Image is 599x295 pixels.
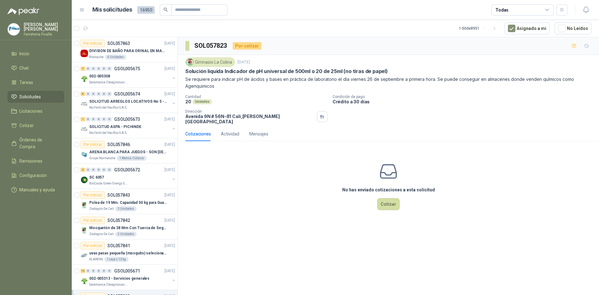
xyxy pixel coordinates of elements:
p: Blanquita [89,55,104,60]
div: Por cotizar [80,141,105,148]
a: 13 0 0 0 0 0 GSOL005671[DATE] Company Logo002-005313 - Servicios generalesSalamanca Oleaginosas SAS [80,267,176,287]
p: Cantidad [185,95,328,99]
p: [DATE] [164,167,175,173]
p: SOL057843 [107,193,130,197]
p: Mosquetón de 38 Mm Con Tuerca de Seguridad. Carga 100 kg [89,225,167,231]
p: Polea de 19 Mm. Capacidad 50 kg para Guaya. Cable O [GEOGRAPHIC_DATA] [89,200,167,206]
span: Solicitudes [19,93,41,100]
img: Company Logo [80,252,88,259]
p: Zoologico De Cali [89,232,114,237]
p: Dirección [185,109,314,114]
a: Por cotizarSOL057843[DATE] Company LogoPolea de 19 Mm. Capacidad 50 kg para Guaya. Cable O [GEOGR... [72,189,178,214]
a: 2 0 0 0 0 0 GSOL005672[DATE] Company LogoSC 6057BioCosta Green Energy S.A.S [80,166,176,186]
div: 1 [80,117,85,121]
a: Inicio [7,48,64,60]
p: Avenida 9N # 56N-81 Cali , [PERSON_NAME][GEOGRAPHIC_DATA] [185,114,314,124]
a: Por cotizarSOL057846[DATE] Company LogoARENA BLANCA PARA JUEGOS - SON [DEMOGRAPHIC_DATA].31 METRO... [72,138,178,164]
p: Ferreteria Fivalle [24,32,64,36]
div: Mensajes [249,130,268,137]
p: Salamanca Oleaginosas SAS [89,80,129,85]
img: Company Logo [80,277,88,285]
p: SOLICITUD ARREGLOS LOCATIVOS No 5 - PICHINDE [89,99,167,105]
img: Logo peakr [7,7,39,15]
p: uvas pasas pequeña (mosquito) selecionada [89,250,167,256]
p: GSOL005671 [114,269,140,273]
img: Company Logo [80,125,88,133]
p: [DATE] [164,66,175,72]
img: Company Logo [80,201,88,209]
p: [DATE] [164,268,175,274]
a: Tareas [7,76,64,88]
img: Company Logo [80,75,88,82]
p: SOL057863 [107,41,130,46]
span: Cotizar [19,122,34,129]
p: SOLICITUD ASPA - PICHINDE [89,124,141,130]
img: Company Logo [80,151,88,158]
p: [DATE] [164,243,175,249]
button: Cotizar [377,198,400,210]
div: 0 [96,168,101,172]
img: Company Logo [187,59,193,66]
div: Por cotizar [80,217,105,224]
p: [PERSON_NAME] [PERSON_NAME] [24,22,64,31]
a: Licitaciones [7,105,64,117]
div: 0 [96,92,101,96]
span: Manuales y ayuda [19,186,55,193]
img: Company Logo [80,227,88,234]
div: 0 [96,269,101,273]
span: Remisiones [19,158,42,165]
a: Chat [7,62,64,74]
img: Company Logo [8,23,20,35]
a: Configuración [7,170,64,181]
div: 6 [80,92,85,96]
p: BioCosta Green Energy S.A.S [89,181,129,186]
p: 002-005308 [89,73,110,79]
p: GSOL005674 [114,92,140,96]
p: SOL057841 [107,243,130,248]
a: 6 0 0 0 0 0 GSOL005674[DATE] Company LogoSOLICITUD ARREGLOS LOCATIVOS No 5 - PICHINDERio Fertil d... [80,90,176,110]
img: Company Logo [80,176,88,184]
p: [DATE] [164,116,175,122]
div: 0 [86,269,90,273]
a: Remisiones [7,155,64,167]
div: 0 [102,92,106,96]
div: 0 [96,117,101,121]
span: search [163,7,168,12]
a: 1 0 0 0 0 0 GSOL005673[DATE] Company LogoSOLICITUD ASPA - PICHINDERio Fertil del Pacífico S.A.S. [80,116,176,135]
div: 4 Unidades [105,55,126,60]
a: 7 0 0 0 0 0 GSOL005675[DATE] Company Logo002-005308Salamanca Oleaginosas SAS [80,65,176,85]
h3: No has enviado cotizaciones a esta solicitud [342,186,435,193]
div: 1 Metros Cúbicos [117,156,147,161]
a: Por cotizarSOL057863[DATE] Company LogoDIVISION DE BAÑO PARA ORINAL EN MADERA O PLASTICABlanquita... [72,37,178,62]
div: 13 [80,269,85,273]
div: Gimnasio La Colina [185,57,235,67]
span: Inicio [19,50,29,57]
h3: SOL057823 [194,41,228,51]
div: 5 Unidades [115,232,137,237]
p: Rio Fertil del Pacífico S.A.S. [89,130,127,135]
p: Solución liquida Indicador de pH universal de 500ml o 20 de 25ml (no tiras de papel) [185,68,388,75]
div: 0 [86,117,90,121]
span: Órdenes de Compra [19,136,58,150]
p: SOL057846 [107,142,130,147]
a: Por cotizarSOL057841[DATE] Company Logouvas pasas pequeña (mosquito) selecionadaKLARENS1 caja x 1... [72,239,178,265]
span: Tareas [19,79,33,86]
p: Condición de pago [333,95,597,99]
a: Solicitudes [7,91,64,103]
div: 0 [86,66,90,71]
div: Unidades [192,99,212,104]
p: DIVISION DE BAÑO PARA ORINAL EN MADERA O PLASTICA [89,48,167,54]
div: 7 [80,66,85,71]
div: 0 [102,269,106,273]
div: 0 [91,92,96,96]
p: ARENA BLANCA PARA JUEGOS - SON [DEMOGRAPHIC_DATA].31 METROS CUBICOS [89,149,167,155]
p: SC 6057 [89,175,104,180]
span: Licitaciones [19,108,42,115]
div: 3 Unidades [115,206,137,211]
div: 0 [102,168,106,172]
div: 1 - 50 de 8951 [459,23,499,33]
div: 0 [86,92,90,96]
p: [DATE] [237,59,250,65]
p: Zoologico De Cali [89,206,114,211]
div: Por cotizar [80,242,105,249]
